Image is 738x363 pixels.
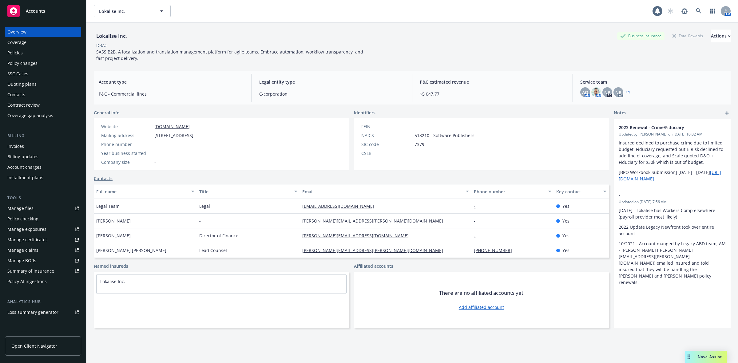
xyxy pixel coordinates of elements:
a: Quoting plans [5,79,81,89]
span: AO [582,89,588,96]
a: [PERSON_NAME][EMAIL_ADDRESS][PERSON_NAME][DOMAIN_NAME] [302,218,448,224]
span: Legal Team [96,203,120,209]
div: Phone number [101,141,152,148]
div: Manage claims [7,245,38,255]
div: Policy AI ingestions [7,277,47,286]
div: Manage files [7,203,34,213]
button: Key contact [554,184,609,199]
a: [PERSON_NAME][EMAIL_ADDRESS][DOMAIN_NAME] [302,233,414,239]
a: Policy changes [5,58,81,68]
span: [PERSON_NAME] [96,232,131,239]
span: SASS B2B. A localization and translation management platform for agile teams. Embrace automation,... [96,49,364,61]
a: add [723,109,731,117]
span: Director of Finance [199,232,238,239]
span: P&C estimated revenue [420,79,565,85]
span: Updated on [DATE] 7:56 AM [619,199,726,205]
div: Company size [101,159,152,165]
div: Title [199,188,291,195]
div: Coverage [7,37,26,47]
span: 2023 Renewal - Crime/Fiduciary [619,124,710,131]
span: Identifiers [354,109,375,116]
button: Title [197,184,300,199]
span: $5,047.77 [420,91,565,97]
span: General info [94,109,120,116]
span: Lokalise Inc. [99,8,152,14]
div: Website [101,123,152,130]
div: Lokalise Inc. [94,32,129,40]
span: Accounts [26,9,45,14]
span: - [154,159,156,165]
div: 2023 Renewal - Crime/FiduciaryUpdatedby [PERSON_NAME] on [DATE] 10:02 AMInsured declined to purch... [614,119,731,187]
div: Actions [711,30,731,42]
span: 7379 [415,141,424,148]
span: Yes [562,232,569,239]
a: Contacts [94,175,113,182]
p: [BPO Workbook Submission] [DATE] - [DATE] [619,169,726,182]
div: Account settings [5,329,81,336]
a: Named insureds [94,263,128,269]
a: Manage files [5,203,81,213]
a: Report a Bug [678,5,691,17]
div: FEIN [361,123,412,130]
div: DBA: - [96,42,108,49]
span: C-corporation [259,91,405,97]
p: 10/2021 - Account manged by Legacy ABD team, AM - [PERSON_NAME] ([PERSON_NAME][EMAIL_ADDRESS][PER... [619,240,726,286]
span: [PERSON_NAME] [PERSON_NAME] [96,247,166,254]
div: Manage certificates [7,235,48,245]
span: Yes [562,203,569,209]
div: Installment plans [7,173,43,183]
span: - [415,123,416,130]
div: Policy changes [7,58,38,68]
div: Manage exposures [7,224,46,234]
div: Policies [7,48,23,58]
span: - [154,150,156,156]
span: P&C - Commercial lines [99,91,244,97]
div: Coverage gap analysis [7,111,53,120]
a: Manage BORs [5,256,81,266]
div: Contacts [7,90,25,100]
span: Lead Counsel [199,247,227,254]
span: Account type [99,79,244,85]
a: [PHONE_NUMBER] [474,247,517,253]
a: Policies [5,48,81,58]
a: Manage certificates [5,235,81,245]
p: [DATE] - Lokalise has Workers Comp elsewhere (payroll provider most likely) [619,207,726,220]
a: [PERSON_NAME][EMAIL_ADDRESS][PERSON_NAME][DOMAIN_NAME] [302,247,448,253]
div: Analytics hub [5,299,81,305]
div: Contract review [7,100,40,110]
div: Phone number [474,188,545,195]
span: - [415,150,416,156]
a: Lokalise Inc. [100,278,125,284]
div: Overview [7,27,26,37]
div: Mailing address [101,132,152,139]
a: Billing updates [5,152,81,162]
a: Add affiliated account [459,304,504,310]
a: +1 [626,90,630,94]
button: Email [300,184,471,199]
button: Phone number [471,184,554,199]
div: SSC Cases [7,69,28,79]
div: Drag to move [685,351,693,363]
span: Notes [614,109,626,117]
div: Tools [5,195,81,201]
span: NP [604,89,610,96]
p: 2022 Update Legacy Newfront took over entire account [619,224,726,237]
span: Service team [580,79,726,85]
a: Manage exposures [5,224,81,234]
div: Policy checking [7,214,38,224]
a: SSC Cases [5,69,81,79]
a: - [474,218,480,224]
span: - [199,218,201,224]
div: Key contact [556,188,600,195]
span: Yes [562,218,569,224]
img: photo [591,87,601,97]
span: - [154,141,156,148]
span: - [619,192,710,198]
span: Open Client Navigator [11,343,57,349]
a: Switch app [707,5,719,17]
div: NAICS [361,132,412,139]
a: - [474,233,480,239]
a: - [474,203,480,209]
div: Summary of insurance [7,266,54,276]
